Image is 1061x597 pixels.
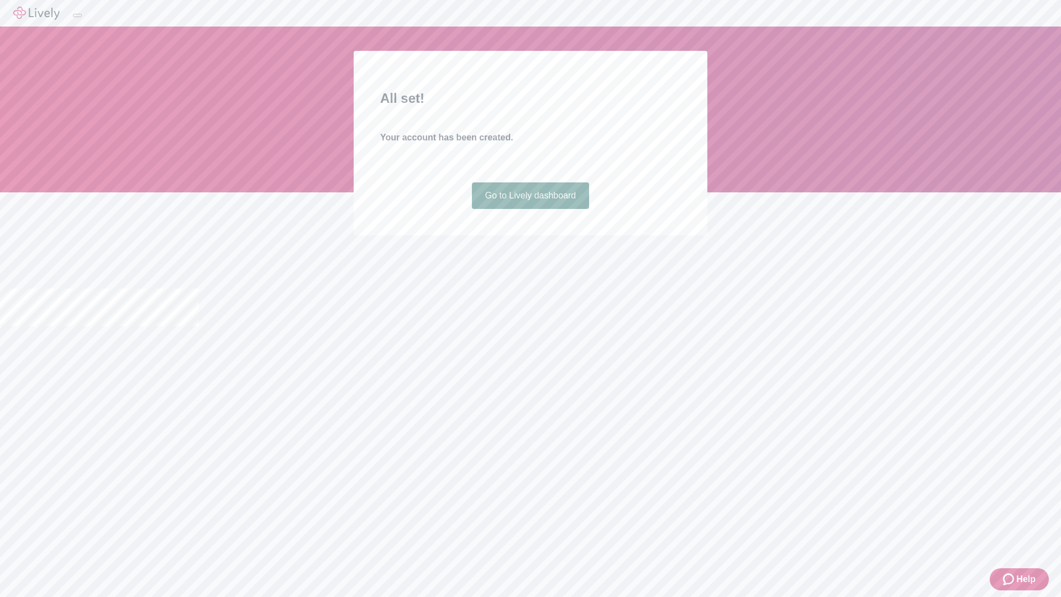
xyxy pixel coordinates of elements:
[13,7,60,20] img: Lively
[73,14,82,17] button: Log out
[1003,573,1016,586] svg: Zendesk support icon
[1016,573,1036,586] span: Help
[380,131,681,144] h4: Your account has been created.
[472,182,590,209] a: Go to Lively dashboard
[990,568,1049,590] button: Zendesk support iconHelp
[380,88,681,108] h2: All set!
